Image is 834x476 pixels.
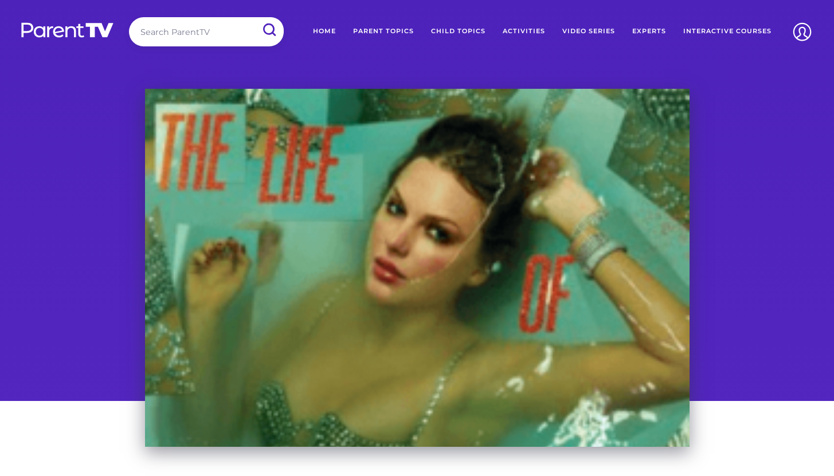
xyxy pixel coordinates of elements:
a: Home [304,17,344,46]
a: Experts [624,17,675,46]
a: Interactive Courses [675,17,780,46]
input: Search ParentTV [129,17,284,46]
a: Child Topics [422,17,494,46]
a: Video Series [554,17,624,46]
input: Submit [254,17,284,43]
img: Account [788,17,817,46]
a: Parent Topics [344,17,422,46]
a: Activities [494,17,554,46]
img: parenttv-logo-white.4c85aaf.svg [20,22,115,38]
